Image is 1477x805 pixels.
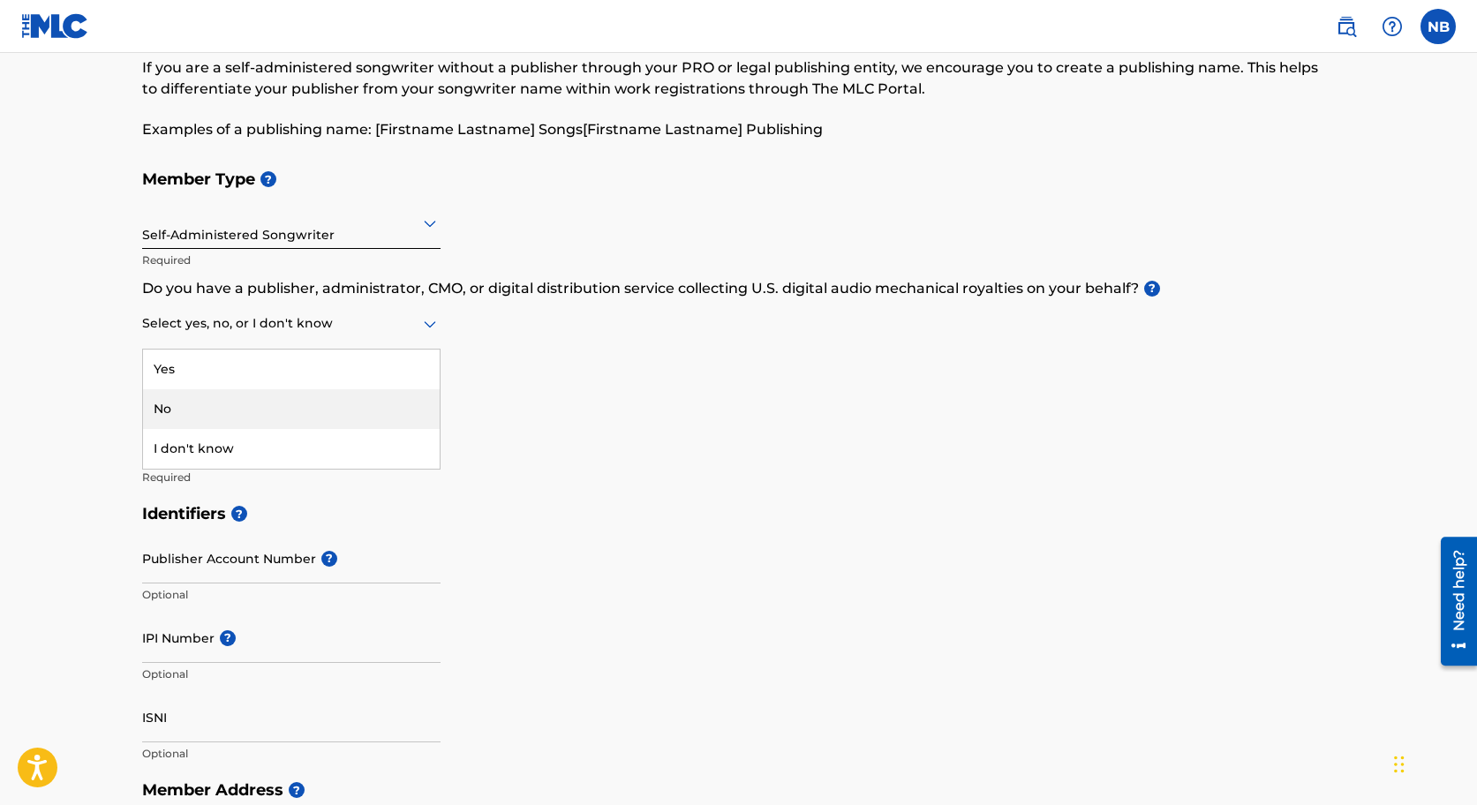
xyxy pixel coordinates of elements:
[142,278,1336,299] p: Do you have a publisher, administrator, CMO, or digital distribution service collecting U.S. digi...
[21,13,89,39] img: MLC Logo
[143,389,440,429] div: No
[1389,720,1477,805] iframe: Chat Widget
[143,350,440,389] div: Yes
[220,630,236,646] span: ?
[260,171,276,187] span: ?
[142,119,1336,140] p: Examples of a publishing name: [Firstname Lastname] Songs[Firstname Lastname] Publishing
[321,551,337,567] span: ?
[289,782,305,798] span: ?
[142,746,441,762] p: Optional
[1329,9,1364,44] a: Public Search
[142,57,1336,100] p: If you are a self-administered songwriter without a publisher through your PRO or legal publishin...
[142,161,1336,199] h5: Member Type
[1428,530,1477,672] iframe: Resource Center
[1394,738,1405,791] div: Drag
[1382,16,1403,37] img: help
[1336,16,1357,37] img: search
[142,495,1336,533] h5: Identifiers
[1420,9,1456,44] div: User Menu
[231,506,247,522] span: ?
[142,587,441,603] p: Optional
[143,429,440,469] div: I don't know
[142,379,1336,417] h5: Member Name
[142,666,441,682] p: Optional
[142,252,441,268] p: Required
[1375,9,1410,44] div: Help
[1144,281,1160,297] span: ?
[142,201,441,245] div: Self-Administered Songwriter
[142,470,441,485] p: Required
